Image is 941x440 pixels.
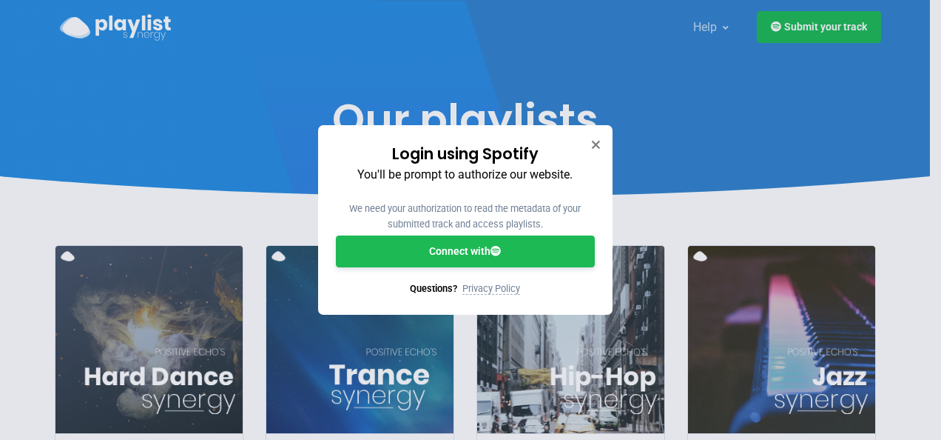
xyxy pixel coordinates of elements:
h3: Login using Spotify [336,143,595,164]
p: You'll be prompt to authorize our website. [336,165,595,184]
a: Privacy Policy [462,283,520,295]
button: Close [590,137,601,152]
p: We need your authorization to read the metadata of your submitted track and access playlists. [336,201,595,232]
a: Connect with [336,236,595,267]
span: Questions? [410,283,457,294]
